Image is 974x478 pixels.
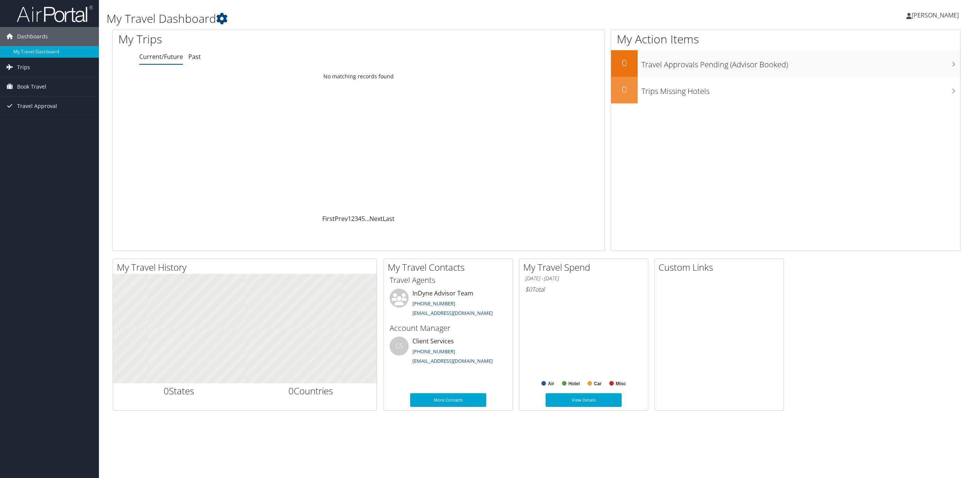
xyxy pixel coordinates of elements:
[17,27,48,46] span: Dashboards
[139,52,183,61] a: Current/Future
[118,31,394,47] h1: My Trips
[335,214,348,223] a: Prev
[525,275,642,282] h6: [DATE] - [DATE]
[390,275,507,286] h3: Travel Agents
[358,214,361,223] a: 4
[17,58,30,77] span: Trips
[641,56,960,70] h3: Travel Approvals Pending (Advisor Booked)
[113,70,605,83] td: No matching records found
[188,52,201,61] a: Past
[525,285,532,294] span: $0
[386,289,511,320] li: InDyne Advisor Team
[164,384,169,397] span: 0
[322,214,335,223] a: First
[611,77,960,103] a: 0Trips Missing Hotels
[119,384,239,397] h2: States
[17,5,93,23] img: airportal-logo.png
[251,384,371,397] h2: Countries
[390,323,507,333] h3: Account Manager
[17,97,57,116] span: Travel Approval
[390,337,409,356] div: CS
[388,261,512,274] h2: My Travel Contacts
[17,77,46,96] span: Book Travel
[361,214,365,223] a: 5
[568,381,580,386] text: Hotel
[117,261,377,274] h2: My Travel History
[107,11,680,27] h1: My Travel Dashboard
[355,214,358,223] a: 3
[906,4,966,27] a: [PERSON_NAME]
[288,384,294,397] span: 0
[611,56,638,69] h2: 0
[611,83,638,96] h2: 0
[546,393,622,407] a: View Details
[525,285,642,294] h6: Total
[410,393,486,407] a: More Contacts
[412,310,493,316] a: [EMAIL_ADDRESS][DOMAIN_NAME]
[912,11,959,19] span: [PERSON_NAME]
[348,214,351,223] a: 1
[659,261,783,274] h2: Custom Links
[365,214,369,223] span: …
[412,300,455,307] a: [PHONE_NUMBER]
[611,50,960,77] a: 0Travel Approvals Pending (Advisor Booked)
[523,261,648,274] h2: My Travel Spend
[412,348,455,355] a: [PHONE_NUMBER]
[611,31,960,47] h1: My Action Items
[548,381,554,386] text: Air
[616,381,626,386] text: Misc
[369,214,383,223] a: Next
[641,82,960,97] h3: Trips Missing Hotels
[383,214,395,223] a: Last
[412,357,493,364] a: [EMAIL_ADDRESS][DOMAIN_NAME]
[351,214,355,223] a: 2
[386,337,511,368] li: Client Services
[594,381,602,386] text: Car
